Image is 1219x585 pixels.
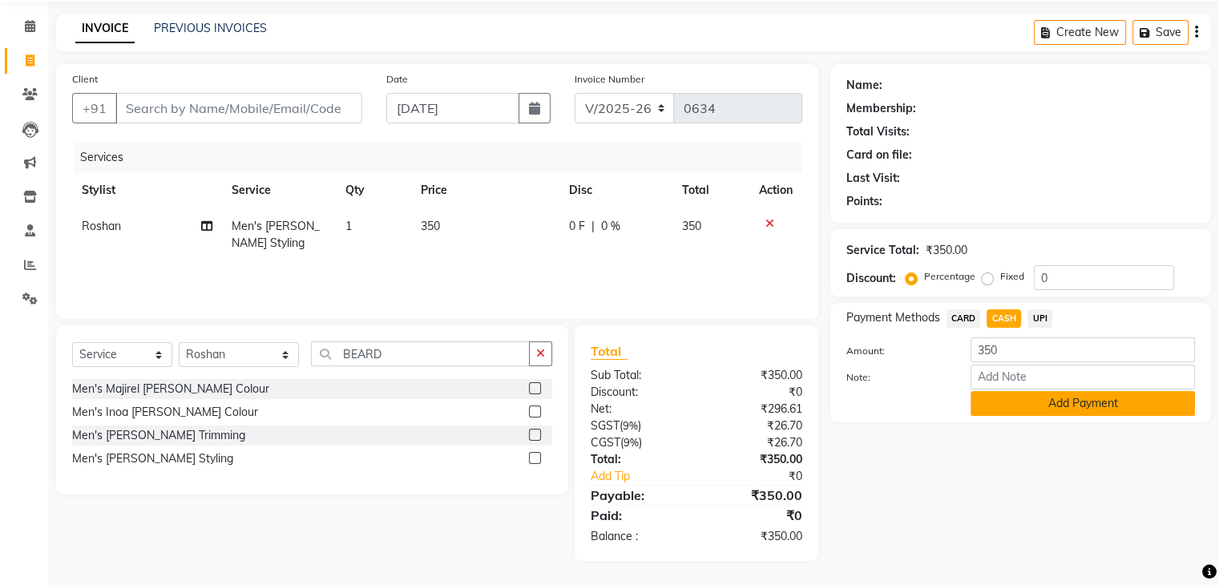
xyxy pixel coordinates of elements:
[579,506,696,525] div: Paid:
[411,172,559,208] th: Price
[72,404,258,421] div: Men's Inoa [PERSON_NAME] Colour
[72,93,117,123] button: +91
[971,365,1195,389] input: Add Note
[569,218,585,235] span: 0 F
[834,370,959,385] label: Note:
[834,344,959,358] label: Amount:
[696,384,814,401] div: ₹0
[559,172,672,208] th: Disc
[749,172,802,208] th: Action
[74,143,814,172] div: Services
[846,100,916,117] div: Membership:
[696,418,814,434] div: ₹26.70
[579,528,696,545] div: Balance :
[672,172,749,208] th: Total
[591,343,628,360] span: Total
[696,451,814,468] div: ₹350.00
[846,147,912,163] div: Card on file:
[591,218,595,235] span: |
[575,72,644,87] label: Invoice Number
[72,450,233,467] div: Men's [PERSON_NAME] Styling
[72,427,245,444] div: Men's [PERSON_NAME] Trimming
[75,14,135,43] a: INVOICE
[846,309,940,326] span: Payment Methods
[971,391,1195,416] button: Add Payment
[846,77,882,94] div: Name:
[696,506,814,525] div: ₹0
[1027,309,1052,328] span: UPI
[1034,20,1126,45] button: Create New
[72,72,98,87] label: Client
[623,419,638,432] span: 9%
[947,309,981,328] span: CARD
[579,451,696,468] div: Total:
[696,401,814,418] div: ₹296.61
[987,309,1021,328] span: CASH
[591,418,620,433] span: SGST
[696,434,814,451] div: ₹26.70
[682,219,701,233] span: 350
[579,486,696,505] div: Payable:
[846,193,882,210] div: Points:
[579,384,696,401] div: Discount:
[72,381,269,397] div: Men's Majirel [PERSON_NAME] Colour
[696,486,814,505] div: ₹350.00
[601,218,620,235] span: 0 %
[115,93,362,123] input: Search by Name/Mobile/Email/Code
[311,341,529,366] input: Search or Scan
[336,172,412,208] th: Qty
[82,219,121,233] span: Roshan
[386,72,408,87] label: Date
[926,242,967,259] div: ₹350.00
[846,170,900,187] div: Last Visit:
[222,172,336,208] th: Service
[846,242,919,259] div: Service Total:
[696,367,814,384] div: ₹350.00
[971,337,1195,362] input: Amount
[579,418,696,434] div: ( )
[696,528,814,545] div: ₹350.00
[846,123,910,140] div: Total Visits:
[579,434,696,451] div: ( )
[1132,20,1189,45] button: Save
[846,270,896,287] div: Discount:
[579,468,716,485] a: Add Tip
[579,401,696,418] div: Net:
[591,435,620,450] span: CGST
[716,468,813,485] div: ₹0
[924,269,975,284] label: Percentage
[579,367,696,384] div: Sub Total:
[154,21,267,35] a: PREVIOUS INVOICES
[72,172,222,208] th: Stylist
[345,219,352,233] span: 1
[232,219,320,250] span: Men's [PERSON_NAME] Styling
[1000,269,1024,284] label: Fixed
[624,436,639,449] span: 9%
[421,219,440,233] span: 350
